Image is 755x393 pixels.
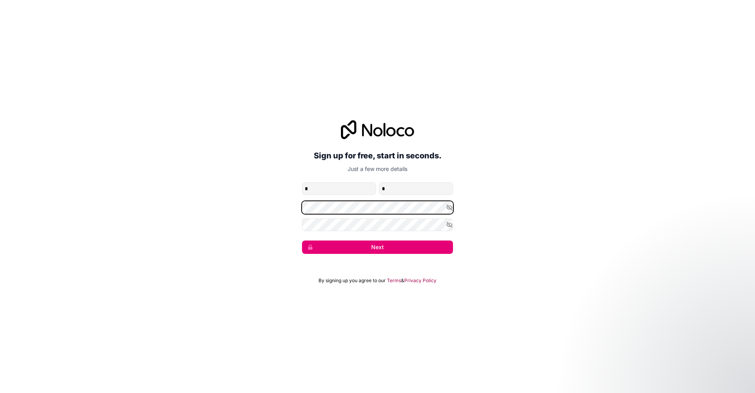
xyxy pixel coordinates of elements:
[302,149,453,163] h2: Sign up for free, start in seconds.
[379,182,453,195] input: family-name
[302,165,453,173] p: Just a few more details
[598,334,755,389] iframe: Intercom notifications message
[302,219,453,231] input: Confirm password
[401,277,404,284] span: &
[302,201,453,214] input: Password
[319,277,386,284] span: By signing up you agree to our
[387,277,401,284] a: Terms
[404,277,436,284] a: Privacy Policy
[302,182,376,195] input: given-name
[302,241,453,254] button: Next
